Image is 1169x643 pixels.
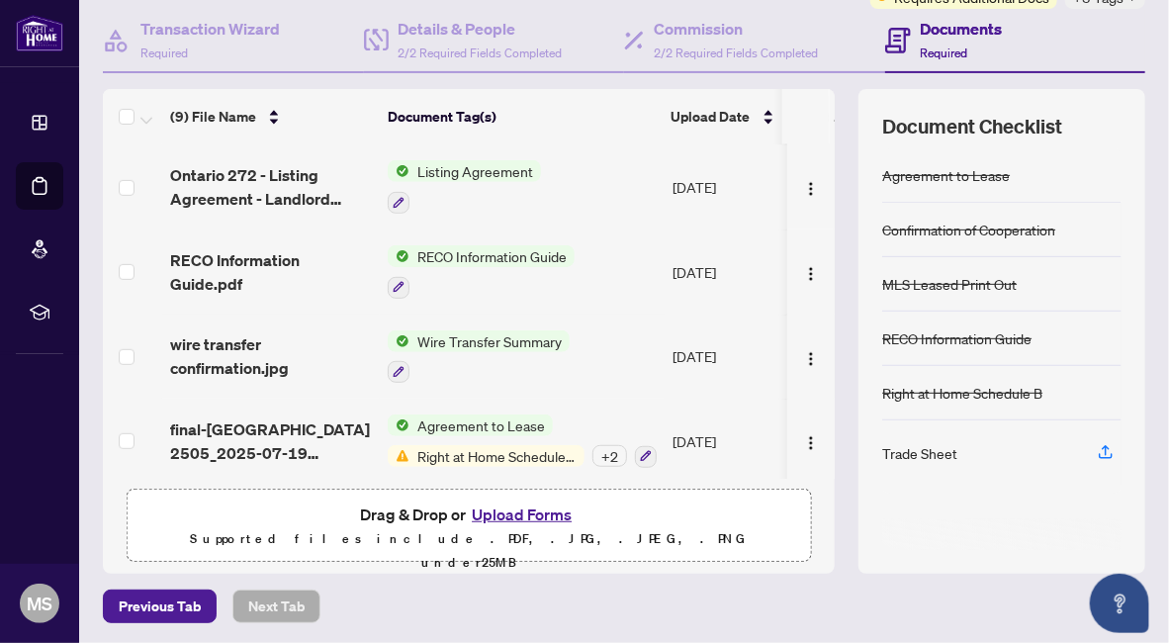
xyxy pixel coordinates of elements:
[232,590,320,623] button: Next Tab
[795,171,827,203] button: Logo
[921,46,968,60] span: Required
[399,46,563,60] span: 2/2 Required Fields Completed
[170,332,372,380] span: wire transfer confirmation.jpg
[128,490,810,587] span: Drag & Drop orUpload FormsSupported files include .PDF, .JPG, .JPEG, .PNG under25MB
[1090,574,1149,633] button: Open asap
[882,164,1010,186] div: Agreement to Lease
[882,442,957,464] div: Trade Sheet
[16,15,63,51] img: logo
[803,266,819,282] img: Logo
[592,445,627,467] div: + 2
[360,502,578,527] span: Drag & Drop or
[27,590,52,617] span: MS
[466,502,578,527] button: Upload Forms
[654,17,818,41] h4: Commission
[170,106,256,128] span: (9) File Name
[409,330,570,352] span: Wire Transfer Summary
[140,17,280,41] h4: Transaction Wizard
[409,160,541,182] span: Listing Agreement
[654,46,818,60] span: 2/2 Required Fields Completed
[170,163,372,211] span: Ontario 272 - Listing Agreement - Landlord Designated Representation Agreement Authority to Offer...
[921,17,1003,41] h4: Documents
[795,340,827,372] button: Logo
[162,89,380,144] th: (9) File Name
[388,245,575,299] button: Status IconRECO Information Guide
[803,435,819,451] img: Logo
[882,113,1062,140] span: Document Checklist
[664,89,798,144] th: Upload Date
[170,248,372,296] span: RECO Information Guide.pdf
[803,351,819,367] img: Logo
[882,273,1017,295] div: MLS Leased Print Out
[409,414,553,436] span: Agreement to Lease
[388,330,570,384] button: Status IconWire Transfer Summary
[795,256,827,288] button: Logo
[388,245,409,267] img: Status Icon
[388,445,409,467] img: Status Icon
[665,399,799,484] td: [DATE]
[388,330,409,352] img: Status Icon
[882,327,1032,349] div: RECO Information Guide
[665,144,799,230] td: [DATE]
[103,590,217,623] button: Previous Tab
[672,106,751,128] span: Upload Date
[803,181,819,197] img: Logo
[388,414,409,436] img: Status Icon
[388,160,541,214] button: Status IconListing Agreement
[882,219,1055,240] div: Confirmation of Cooperation
[119,591,201,622] span: Previous Tab
[795,425,827,457] button: Logo
[388,160,409,182] img: Status Icon
[170,417,372,465] span: final-[GEOGRAPHIC_DATA] 2505_2025-07-19 20_58_51.pdf
[140,46,188,60] span: Required
[409,445,584,467] span: Right at Home Schedule B
[380,89,664,144] th: Document Tag(s)
[665,230,799,315] td: [DATE]
[409,245,575,267] span: RECO Information Guide
[388,414,657,468] button: Status IconAgreement to LeaseStatus IconRight at Home Schedule B+2
[665,315,799,400] td: [DATE]
[139,527,798,575] p: Supported files include .PDF, .JPG, .JPEG, .PNG under 25 MB
[882,382,1042,404] div: Right at Home Schedule B
[399,17,563,41] h4: Details & People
